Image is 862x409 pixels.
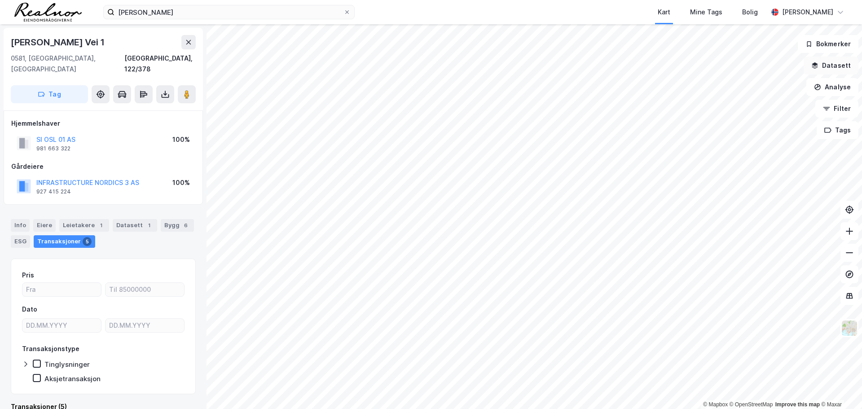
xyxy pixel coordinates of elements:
div: Kart [658,7,670,18]
div: Gårdeiere [11,161,195,172]
button: Datasett [804,57,858,75]
img: Z [841,320,858,337]
div: Bygg [161,219,194,232]
a: Mapbox [703,401,728,408]
div: 100% [172,177,190,188]
div: Mine Tags [690,7,722,18]
div: ESG [11,235,30,248]
div: Info [11,219,30,232]
div: Aksjetransaksjon [44,374,101,383]
div: Pris [22,270,34,281]
button: Filter [815,100,858,118]
input: Fra [22,283,101,296]
input: DD.MM.YYYY [22,319,101,332]
div: [PERSON_NAME] [782,7,833,18]
div: 927 415 224 [36,188,71,195]
div: Dato [22,304,37,315]
input: DD.MM.YYYY [106,319,184,332]
iframe: Chat Widget [817,366,862,409]
div: Leietakere [59,219,109,232]
button: Bokmerker [798,35,858,53]
div: 6 [181,221,190,230]
div: 100% [172,134,190,145]
button: Tags [817,121,858,139]
div: Transaksjoner [34,235,95,248]
div: 5 [83,237,92,246]
div: Bolig [742,7,758,18]
img: realnor-logo.934646d98de889bb5806.png [14,3,82,22]
div: 981 663 322 [36,145,70,152]
button: Tag [11,85,88,103]
div: [PERSON_NAME] Vei 1 [11,35,106,49]
a: Improve this map [775,401,820,408]
button: Analyse [806,78,858,96]
div: Datasett [113,219,157,232]
div: Kontrollprogram for chat [817,366,862,409]
input: Søk på adresse, matrikkel, gårdeiere, leietakere eller personer [114,5,343,19]
div: 1 [145,221,154,230]
div: Hjemmelshaver [11,118,195,129]
input: Til 85000000 [106,283,184,296]
div: Eiere [33,219,56,232]
div: [GEOGRAPHIC_DATA], 122/378 [124,53,196,75]
div: 1 [97,221,106,230]
div: Tinglysninger [44,360,90,369]
a: OpenStreetMap [730,401,773,408]
div: Transaksjonstype [22,343,79,354]
div: 0581, [GEOGRAPHIC_DATA], [GEOGRAPHIC_DATA] [11,53,124,75]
